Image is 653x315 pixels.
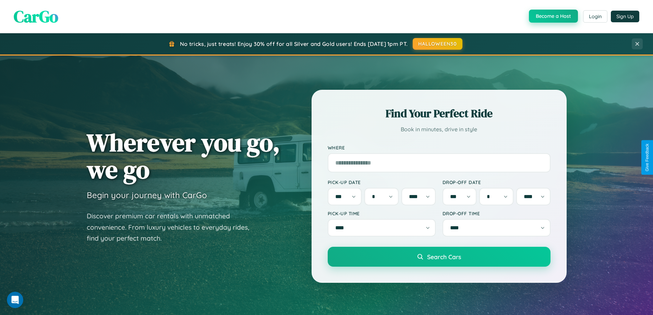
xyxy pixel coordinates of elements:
label: Pick-up Date [328,179,436,185]
span: CarGo [14,5,58,28]
span: Search Cars [427,253,461,261]
div: Give Feedback [645,144,650,171]
iframe: Intercom live chat [7,292,23,308]
label: Drop-off Date [443,179,551,185]
label: Pick-up Time [328,210,436,216]
label: Where [328,145,551,150]
p: Book in minutes, drive in style [328,124,551,134]
h2: Find Your Perfect Ride [328,106,551,121]
button: Login [583,10,607,23]
button: Sign Up [611,11,639,22]
button: HALLOWEEN30 [413,38,462,50]
span: No tricks, just treats! Enjoy 30% off for all Silver and Gold users! Ends [DATE] 1pm PT. [180,40,408,47]
p: Discover premium car rentals with unmatched convenience. From luxury vehicles to everyday rides, ... [87,210,258,244]
button: Search Cars [328,247,551,267]
h3: Begin your journey with CarGo [87,190,207,200]
label: Drop-off Time [443,210,551,216]
button: Become a Host [529,10,578,23]
h1: Wherever you go, we go [87,129,280,183]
